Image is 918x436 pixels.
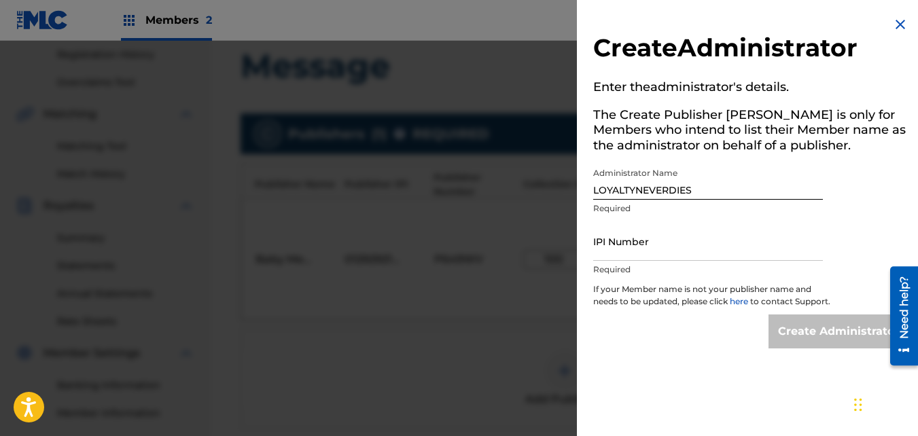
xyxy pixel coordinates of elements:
[730,296,750,306] a: here
[593,103,908,162] h5: The Create Publisher [PERSON_NAME] is only for Members who intend to list their Member name as th...
[593,283,831,314] p: If your Member name is not your publisher name and needs to be updated, please click to contact S...
[206,14,212,26] span: 2
[593,33,908,67] h2: Create Administrator
[880,261,918,370] iframe: Resource Center
[593,264,823,276] p: Required
[16,10,69,30] img: MLC Logo
[850,371,918,436] iframe: Chat Widget
[121,12,137,29] img: Top Rightsholders
[593,202,823,215] p: Required
[145,12,212,28] span: Members
[593,75,908,103] h5: Enter the administrator 's details.
[854,384,862,425] div: Drag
